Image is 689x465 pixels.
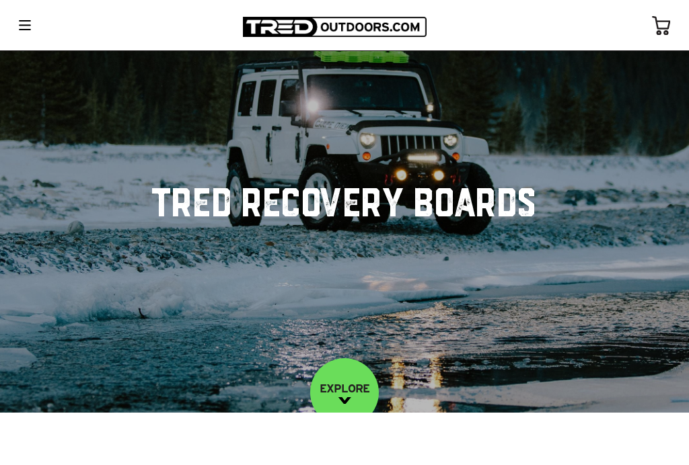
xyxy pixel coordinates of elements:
img: TRED Outdoors America [243,17,427,37]
a: EXPLORE [310,358,379,427]
img: menu-icon [19,20,31,30]
img: cart-icon [652,16,670,35]
img: down-image [338,397,351,404]
h1: TRED Recovery Boards [152,188,537,224]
